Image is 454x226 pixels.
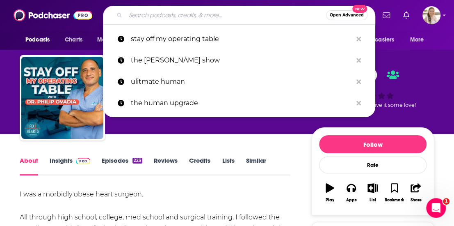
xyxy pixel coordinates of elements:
a: Show notifications dropdown [379,8,393,22]
span: Charts [65,34,82,46]
a: Lists [222,157,234,175]
span: Podcasts [25,34,50,46]
button: open menu [91,32,137,48]
button: open menu [20,32,60,48]
p: stay off my operating table [131,28,352,50]
a: Credits [189,157,210,175]
iframe: Intercom live chat [426,198,446,218]
span: Logged in as acquavie [422,6,440,24]
div: Share [410,198,421,203]
a: Reviews [154,157,178,175]
img: Podchaser Pro [76,158,90,164]
div: Search podcasts, credits, & more... [103,6,375,25]
span: Monitoring [97,34,126,46]
p: the jesse chappus show [131,50,352,71]
span: More [410,34,424,46]
a: ulitmate human [103,71,375,92]
button: Play [319,178,340,208]
a: Episodes223 [102,157,142,175]
a: Similar [246,157,266,175]
p: ulitmate human [131,71,352,92]
a: Charts [59,32,87,48]
button: List [362,178,383,208]
div: Play [326,198,334,203]
img: Podchaser - Follow, Share and Rate Podcasts [14,7,92,23]
img: User Profile [422,6,440,24]
button: open menu [349,32,406,48]
button: open menu [404,32,434,48]
div: Rate [319,157,427,173]
span: Open Advanced [330,13,364,17]
img: Stay Off My Operating Table [21,57,103,139]
div: List [370,198,376,203]
button: Show profile menu [422,6,440,24]
button: Apps [340,178,362,208]
span: 1 [443,198,449,205]
a: Show notifications dropdown [400,8,413,22]
button: Bookmark [383,178,405,208]
button: Share [405,178,427,208]
div: 223 [132,158,142,164]
a: stay off my operating table [103,28,375,50]
input: Search podcasts, credits, & more... [125,9,326,22]
button: Open AdvancedNew [326,10,367,20]
a: About [20,157,38,175]
a: the human upgrade [103,92,375,114]
a: InsightsPodchaser Pro [50,157,90,175]
div: Bookmark [385,198,404,203]
p: the human upgrade [131,92,352,114]
a: the [PERSON_NAME] show [103,50,375,71]
span: New [352,5,367,13]
button: Follow [319,135,427,153]
div: Apps [346,198,357,203]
